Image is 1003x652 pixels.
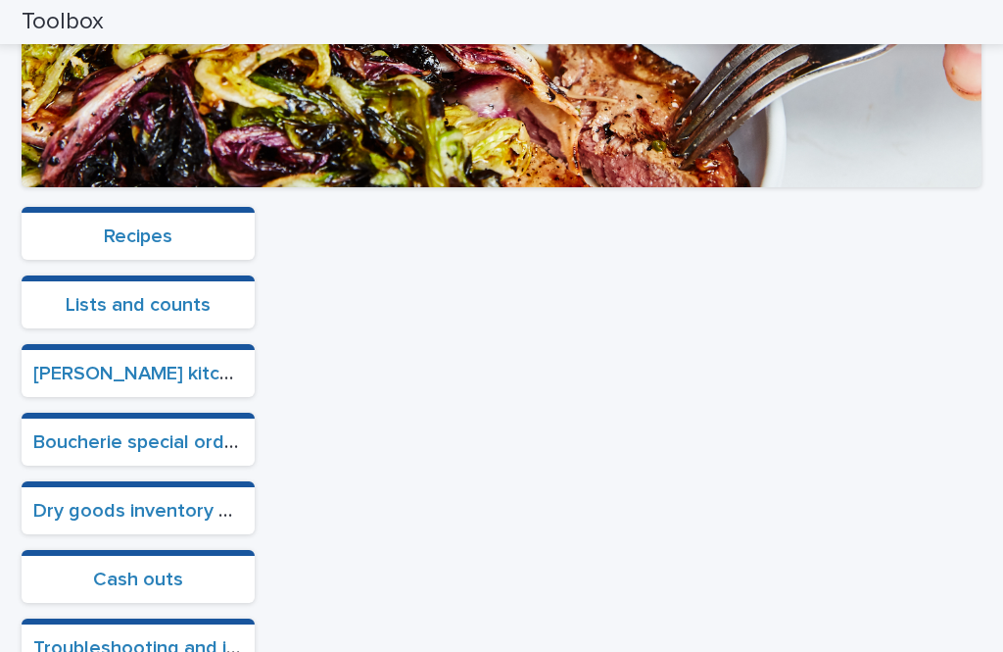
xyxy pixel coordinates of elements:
a: Recipes [104,226,172,246]
a: Cash outs [93,570,183,589]
a: Dry goods inventory and ordering [33,501,332,521]
a: [PERSON_NAME] kitchen ordering [33,364,333,383]
a: Lists and counts [66,295,211,315]
h2: Toolbox [22,8,104,36]
a: Boucherie special orders [33,432,253,452]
